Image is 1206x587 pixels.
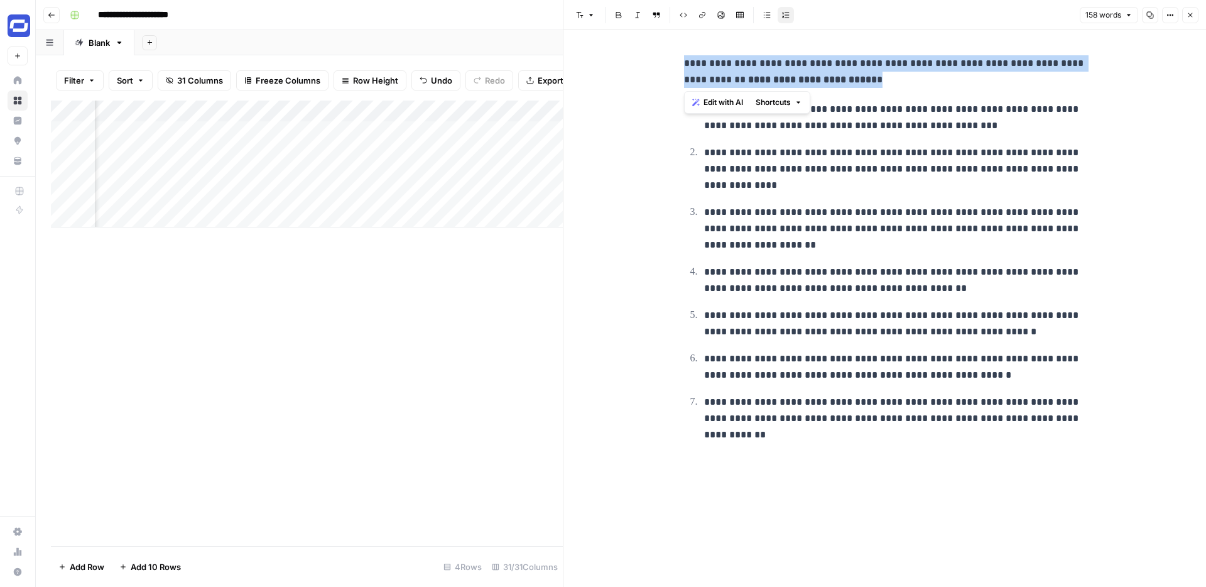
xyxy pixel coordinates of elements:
a: Your Data [8,151,28,171]
button: Undo [411,70,460,91]
div: 31/31 Columns [487,557,563,577]
span: Freeze Columns [256,74,320,87]
a: Insights [8,111,28,131]
span: Edit with AI [703,97,743,108]
button: Help + Support [8,562,28,582]
a: Settings [8,522,28,542]
img: Synthesia Logo [8,14,30,37]
span: Export CSV [538,74,582,87]
button: Freeze Columns [236,70,329,91]
span: Add 10 Rows [131,561,181,573]
button: 158 words [1080,7,1138,23]
button: Workspace: Synthesia [8,10,28,41]
span: Row Height [353,74,398,87]
button: Row Height [334,70,406,91]
span: Sort [117,74,133,87]
button: Add 10 Rows [112,557,188,577]
button: Filter [56,70,104,91]
a: Home [8,70,28,91]
a: Browse [8,91,28,111]
span: Filter [64,74,84,87]
div: 4 Rows [438,557,487,577]
button: Redo [465,70,513,91]
button: Export CSV [518,70,590,91]
a: Blank [64,30,134,55]
div: Blank [89,36,110,49]
a: Usage [8,542,28,562]
a: Opportunities [8,131,28,151]
button: 31 Columns [158,70,231,91]
span: Add Row [70,561,104,573]
button: Shortcuts [751,94,807,111]
span: Redo [485,74,505,87]
button: Edit with AI [687,94,748,111]
span: 158 words [1085,9,1121,21]
button: Add Row [51,557,112,577]
span: 31 Columns [177,74,223,87]
button: Sort [109,70,153,91]
span: Undo [431,74,452,87]
span: Shortcuts [756,97,791,108]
